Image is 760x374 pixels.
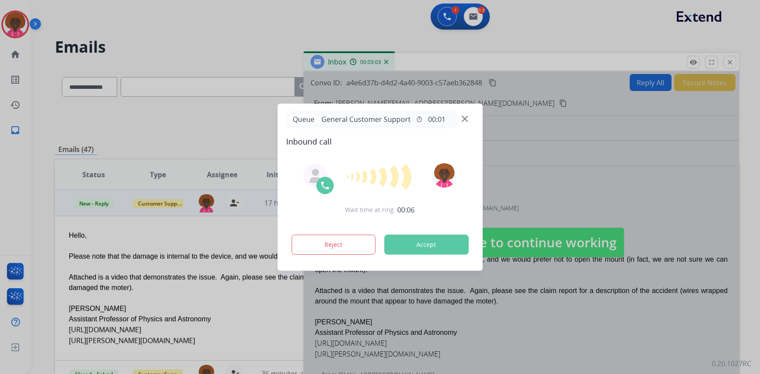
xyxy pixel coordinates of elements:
span: Inbound call [286,135,474,148]
p: 0.20.1027RC [712,358,751,369]
span: 00:06 [398,205,415,215]
img: avatar [432,163,457,188]
img: agent-avatar [308,169,322,183]
p: Queue [290,114,318,125]
span: General Customer Support [318,114,414,125]
img: close-button [462,115,468,122]
mat-icon: timer [416,116,423,123]
button: Accept [384,235,469,255]
span: 00:01 [428,114,446,125]
span: Wait time at ring: [345,206,396,214]
img: call-icon [320,180,330,191]
button: Reject [291,235,376,255]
